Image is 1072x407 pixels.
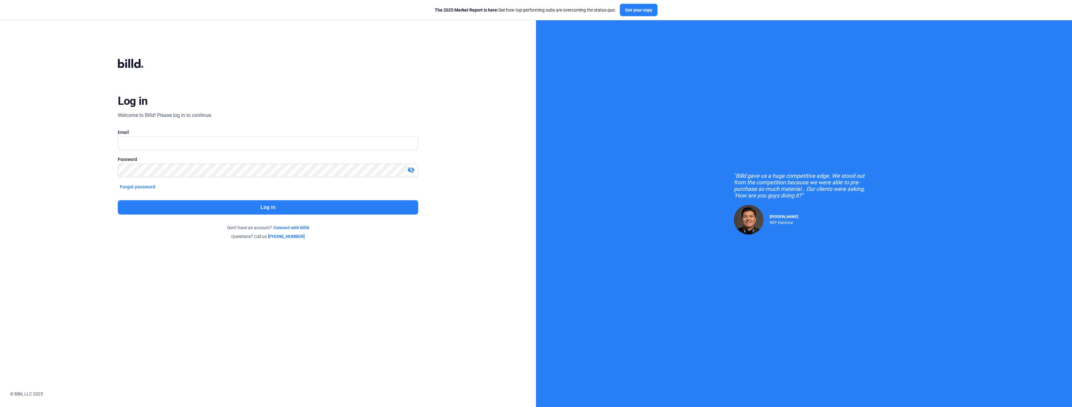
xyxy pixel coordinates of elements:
div: Questions? Call us [118,233,418,240]
div: Don't have an account? [118,225,418,231]
span: [PERSON_NAME] [770,215,798,219]
img: Raul Pacheco [734,205,763,235]
button: Log in [118,200,418,215]
div: RDP Electrical [770,219,798,225]
a: Connect with Billd [273,225,309,231]
div: See how top-performing subs are overcoming the status quo. [435,7,616,13]
div: "Billd gave us a huge competitive edge. We stood out from the competition because we were able to... [734,172,874,199]
div: Log in [118,94,147,108]
button: Forgot password [118,183,157,190]
mat-icon: visibility_off [407,166,415,174]
a: [PHONE_NUMBER] [268,233,305,240]
button: Get your copy [620,4,658,16]
span: The 2025 Market Report is here: [435,7,498,12]
div: Email [118,129,418,135]
div: Welcome to Billd! Please log in to continue. [118,112,212,119]
div: Password [118,156,418,162]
